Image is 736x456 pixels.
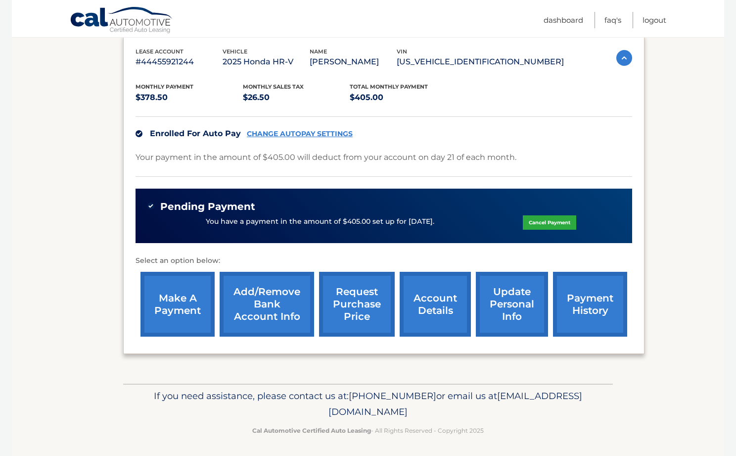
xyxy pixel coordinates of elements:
a: update personal info [476,272,548,337]
span: Total Monthly Payment [350,83,428,90]
p: Your payment in the amount of $405.00 will deduct from your account on day 21 of each month. [136,151,516,164]
p: 2025 Honda HR-V [223,55,310,69]
a: CHANGE AUTOPAY SETTINGS [247,130,353,138]
img: check-green.svg [147,203,154,209]
a: Logout [643,12,666,28]
a: make a payment [140,272,215,337]
span: lease account [136,48,184,55]
span: [EMAIL_ADDRESS][DOMAIN_NAME] [328,390,582,417]
span: Pending Payment [160,201,255,213]
a: payment history [553,272,627,337]
p: $378.50 [136,91,243,104]
strong: Cal Automotive Certified Auto Leasing [252,427,371,434]
a: Add/Remove bank account info [220,272,314,337]
span: name [310,48,327,55]
span: [PHONE_NUMBER] [349,390,436,402]
a: account details [400,272,471,337]
img: check.svg [136,130,142,137]
span: Enrolled For Auto Pay [150,129,241,138]
img: accordion-active.svg [616,50,632,66]
span: Monthly sales Tax [243,83,304,90]
p: $26.50 [243,91,350,104]
p: $405.00 [350,91,457,104]
a: FAQ's [604,12,621,28]
p: Select an option below: [136,255,632,267]
a: Dashboard [544,12,583,28]
p: #44455921244 [136,55,223,69]
a: Cancel Payment [523,215,576,230]
p: - All Rights Reserved - Copyright 2025 [130,425,606,436]
a: request purchase price [319,272,395,337]
p: If you need assistance, please contact us at: or email us at [130,388,606,420]
a: Cal Automotive [70,6,174,35]
span: vehicle [223,48,247,55]
p: You have a payment in the amount of $405.00 set up for [DATE]. [206,216,434,227]
span: Monthly Payment [136,83,193,90]
span: vin [397,48,407,55]
p: [PERSON_NAME] [310,55,397,69]
p: [US_VEHICLE_IDENTIFICATION_NUMBER] [397,55,564,69]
